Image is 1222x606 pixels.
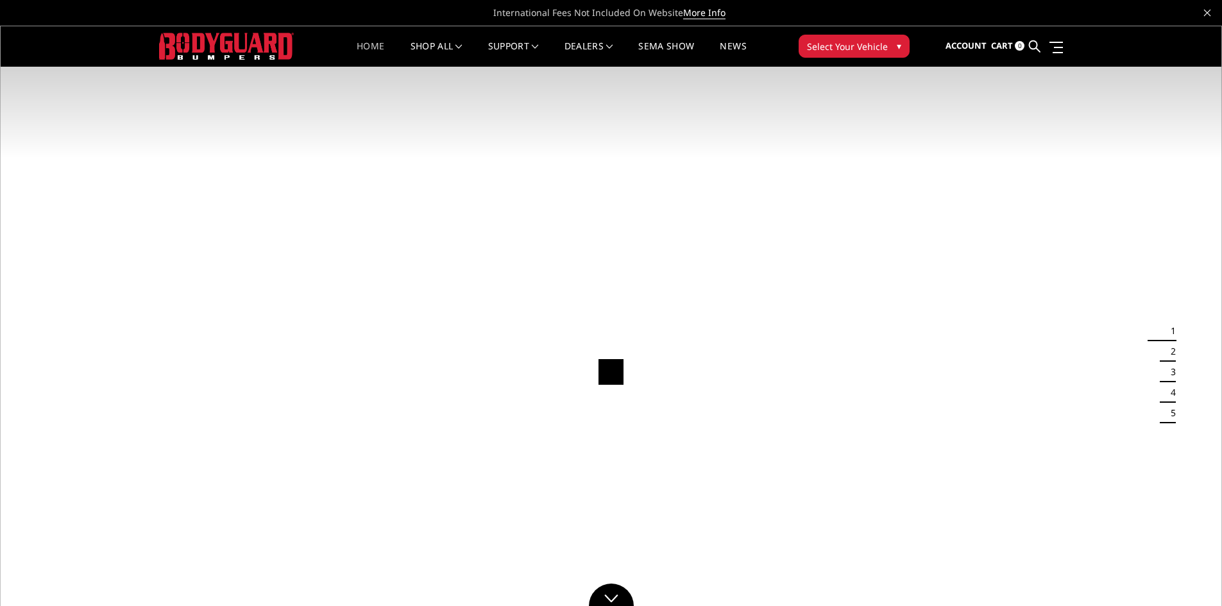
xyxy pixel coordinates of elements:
a: News [720,42,746,67]
button: 1 of 5 [1163,321,1176,341]
a: Account [946,29,987,63]
a: SEMA Show [638,42,694,67]
span: Select Your Vehicle [807,40,888,53]
img: BODYGUARD BUMPERS [159,33,294,59]
a: Click to Down [589,584,634,606]
button: 2 of 5 [1163,341,1176,362]
button: 5 of 5 [1163,403,1176,423]
a: More Info [683,6,726,19]
span: ▾ [897,39,901,53]
button: 4 of 5 [1163,382,1176,403]
span: 0 [1015,41,1024,51]
a: shop all [411,42,462,67]
a: Dealers [564,42,613,67]
span: Cart [991,40,1013,51]
button: 3 of 5 [1163,362,1176,382]
button: Select Your Vehicle [799,35,910,58]
a: Cart 0 [991,29,1024,63]
a: Support [488,42,539,67]
a: Home [357,42,384,67]
span: Account [946,40,987,51]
